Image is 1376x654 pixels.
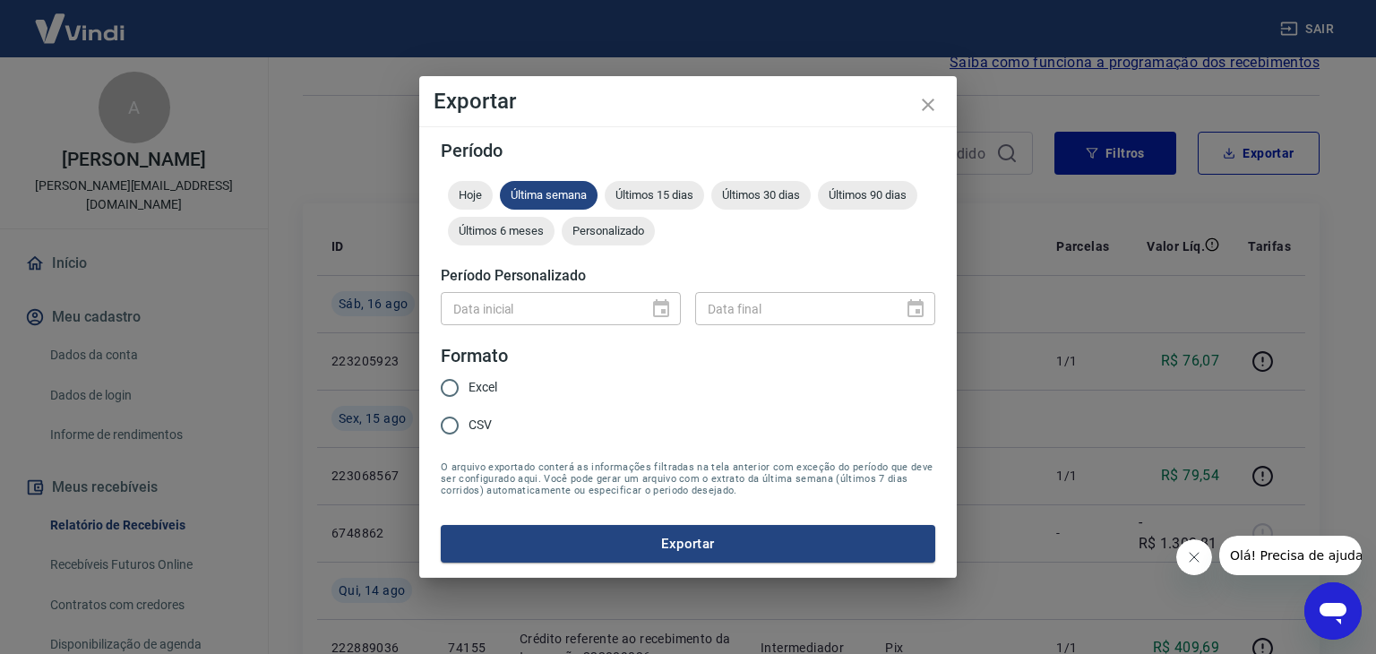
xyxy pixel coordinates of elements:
iframe: Mensagem da empresa [1219,536,1362,575]
h5: Período Personalizado [441,267,935,285]
div: Últimos 15 dias [605,181,704,210]
div: Hoje [448,181,493,210]
input: DD/MM/YYYY [441,292,636,325]
span: Hoje [448,188,493,202]
span: Últimos 6 meses [448,224,555,237]
div: Últimos 6 meses [448,217,555,245]
iframe: Fechar mensagem [1176,539,1212,575]
input: DD/MM/YYYY [695,292,890,325]
button: Exportar [441,525,935,563]
div: Última semana [500,181,598,210]
h5: Período [441,142,935,159]
h4: Exportar [434,90,942,112]
span: O arquivo exportado conterá as informações filtradas na tela anterior com exceção do período que ... [441,461,935,496]
div: Personalizado [562,217,655,245]
button: close [907,83,950,126]
legend: Formato [441,343,508,369]
span: Última semana [500,188,598,202]
span: Excel [469,378,497,397]
span: Últimos 15 dias [605,188,704,202]
span: Últimos 90 dias [818,188,917,202]
span: Últimos 30 dias [711,188,811,202]
iframe: Botão para abrir a janela de mensagens [1304,582,1362,640]
div: Últimos 90 dias [818,181,917,210]
span: Olá! Precisa de ajuda? [11,13,150,27]
span: Personalizado [562,224,655,237]
div: Últimos 30 dias [711,181,811,210]
span: CSV [469,416,492,435]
